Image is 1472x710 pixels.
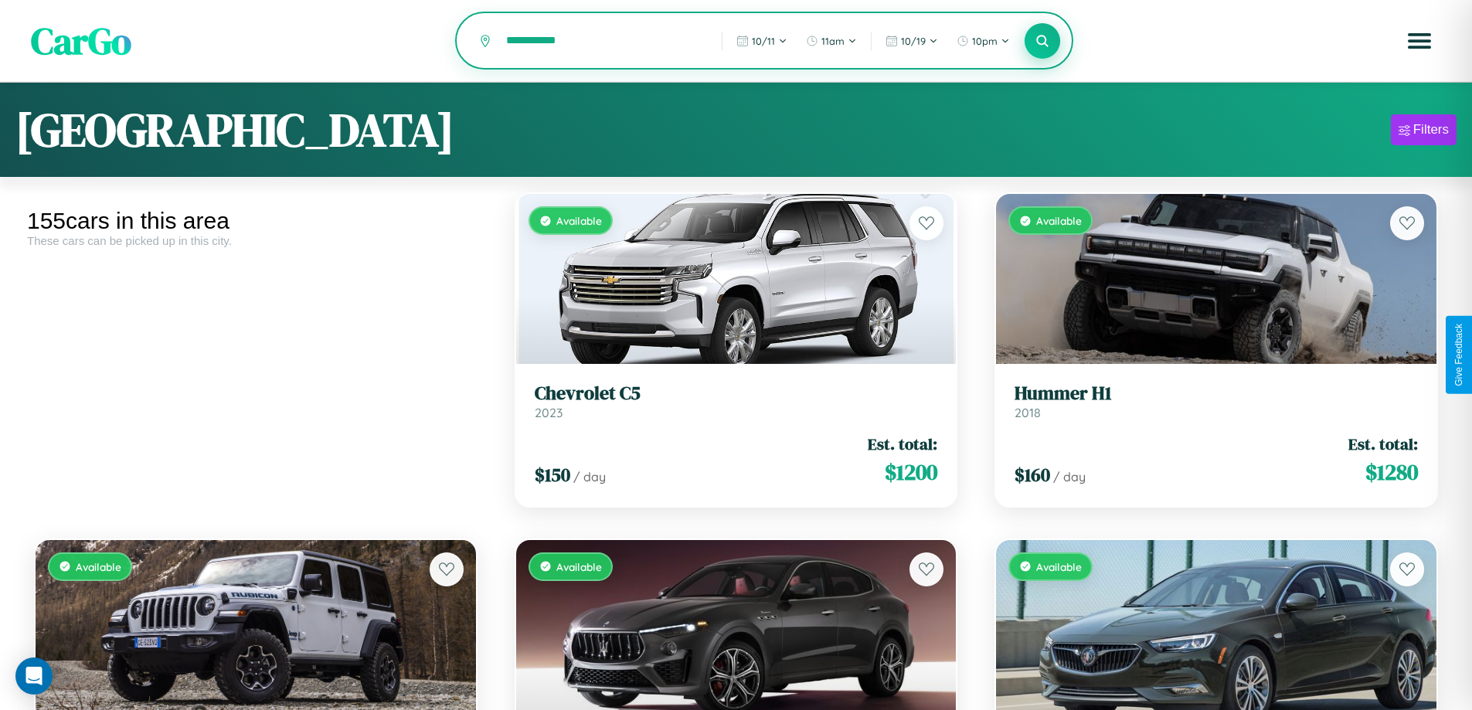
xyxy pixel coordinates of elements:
[15,657,53,695] div: Open Intercom Messenger
[535,382,938,420] a: Chevrolet C52023
[535,382,938,405] h3: Chevrolet C5
[27,208,484,234] div: 155 cars in this area
[1036,560,1082,573] span: Available
[868,433,937,455] span: Est. total:
[27,234,484,247] div: These cars can be picked up in this city.
[1036,214,1082,227] span: Available
[972,35,998,47] span: 10pm
[878,29,946,53] button: 10/19
[1365,457,1418,487] span: $ 1280
[1453,324,1464,386] div: Give Feedback
[535,405,563,420] span: 2023
[901,35,926,47] span: 10 / 19
[949,29,1018,53] button: 10pm
[1413,122,1449,138] div: Filters
[1053,469,1086,484] span: / day
[573,469,606,484] span: / day
[798,29,865,53] button: 11am
[1015,382,1418,420] a: Hummer H12018
[1015,405,1041,420] span: 2018
[729,29,795,53] button: 10/11
[1015,382,1418,405] h3: Hummer H1
[31,15,131,66] span: CarGo
[821,35,845,47] span: 11am
[1391,114,1457,145] button: Filters
[1015,462,1050,487] span: $ 160
[556,214,602,227] span: Available
[752,35,775,47] span: 10 / 11
[76,560,121,573] span: Available
[556,560,602,573] span: Available
[1348,433,1418,455] span: Est. total:
[15,98,454,161] h1: [GEOGRAPHIC_DATA]
[885,457,937,487] span: $ 1200
[535,462,570,487] span: $ 150
[1398,19,1441,63] button: Open menu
